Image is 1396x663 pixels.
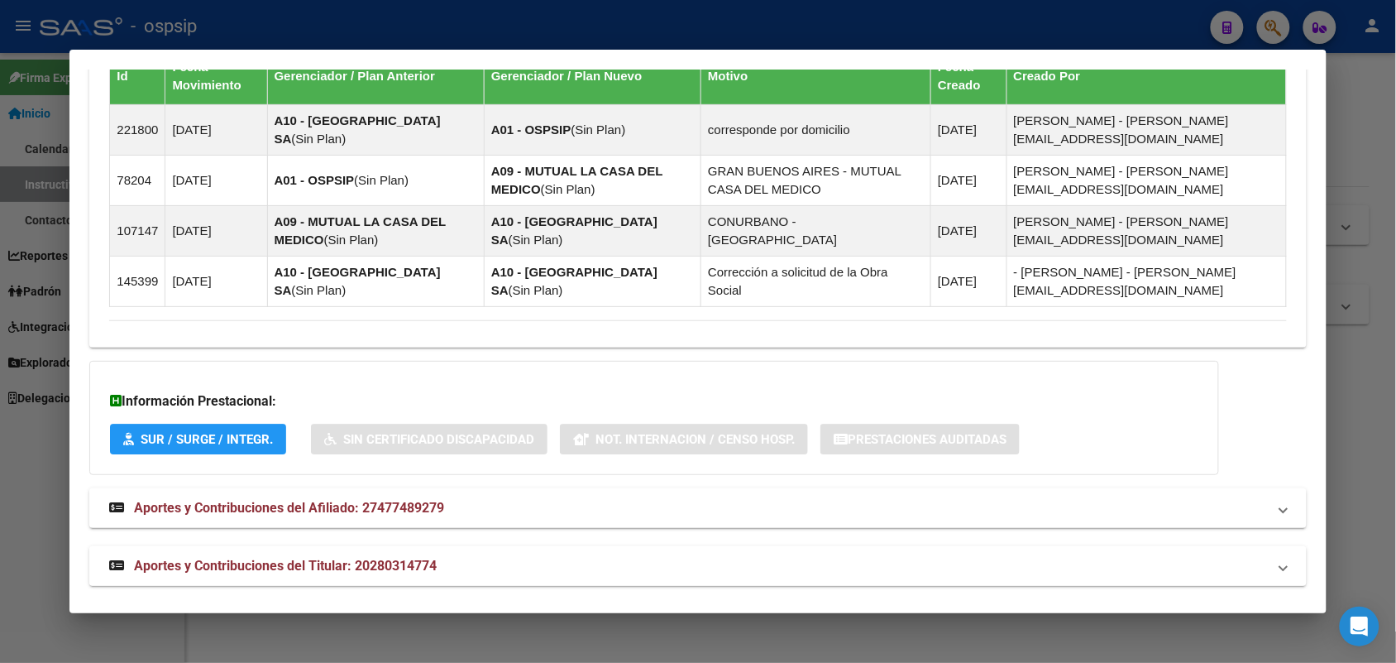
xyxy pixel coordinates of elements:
td: - [PERSON_NAME] - [PERSON_NAME][EMAIL_ADDRESS][DOMAIN_NAME] [1006,256,1286,306]
span: Sin Plan [513,283,559,297]
button: Prestaciones Auditadas [820,424,1020,454]
td: ( ) [484,155,700,205]
td: [DATE] [931,205,1006,256]
th: Id [110,47,165,104]
td: ( ) [267,155,484,205]
td: [PERSON_NAME] - [PERSON_NAME][EMAIL_ADDRESS][DOMAIN_NAME] [1006,205,1286,256]
span: Sin Plan [295,283,342,297]
td: [DATE] [931,104,1006,155]
strong: A01 - OSPSIP [275,173,355,187]
strong: A01 - OSPSIP [491,123,571,137]
td: 221800 [110,104,165,155]
td: corresponde por domicilio [701,104,931,155]
span: Sin Plan [328,233,375,247]
span: Not. Internacion / Censo Hosp. [595,432,795,447]
strong: A10 - [GEOGRAPHIC_DATA] SA [275,265,441,297]
span: Sin Certificado Discapacidad [343,432,534,447]
span: Sin Plan [295,132,342,146]
span: Prestaciones Auditadas [848,432,1006,447]
span: Sin Plan [576,123,622,137]
td: [PERSON_NAME] - [PERSON_NAME][EMAIL_ADDRESS][DOMAIN_NAME] [1006,104,1286,155]
th: Motivo [701,47,931,104]
div: Open Intercom Messenger [1340,607,1379,646]
th: Gerenciador / Plan Nuevo [484,47,700,104]
td: [DATE] [931,155,1006,205]
span: SUR / SURGE / INTEGR. [141,432,273,447]
strong: A10 - [GEOGRAPHIC_DATA] SA [275,113,441,146]
td: ( ) [484,205,700,256]
th: Fecha Movimiento [165,47,267,104]
strong: A10 - [GEOGRAPHIC_DATA] SA [491,214,657,247]
th: Creado Por [1006,47,1286,104]
h3: Información Prestacional: [110,392,1198,411]
td: [DATE] [165,155,267,205]
td: CONURBANO - [GEOGRAPHIC_DATA] [701,205,931,256]
th: Fecha Creado [931,47,1006,104]
span: Sin Plan [358,173,404,187]
span: Sin Plan [513,233,559,247]
span: Aportes y Contribuciones del Titular: 20280314774 [134,558,437,574]
strong: A10 - [GEOGRAPHIC_DATA] SA [491,265,657,297]
button: Not. Internacion / Censo Hosp. [560,424,808,454]
button: Sin Certificado Discapacidad [311,424,547,454]
mat-expansion-panel-header: Aportes y Contribuciones del Titular: 20280314774 [89,546,1306,586]
td: ( ) [484,256,700,306]
button: SUR / SURGE / INTEGR. [110,424,286,454]
td: [DATE] [165,104,267,155]
span: Aportes y Contribuciones del Afiliado: 27477489279 [134,500,444,516]
td: ( ) [267,205,484,256]
td: Corrección a solicitud de la Obra Social [701,256,931,306]
td: ( ) [267,104,484,155]
td: ( ) [267,256,484,306]
td: 145399 [110,256,165,306]
td: ( ) [484,104,700,155]
td: 78204 [110,155,165,205]
td: [PERSON_NAME] - [PERSON_NAME][EMAIL_ADDRESS][DOMAIN_NAME] [1006,155,1286,205]
strong: A09 - MUTUAL LA CASA DEL MEDICO [275,214,447,247]
td: [DATE] [165,256,267,306]
th: Gerenciador / Plan Anterior [267,47,484,104]
mat-expansion-panel-header: Aportes y Contribuciones del Afiliado: 27477489279 [89,488,1306,528]
strong: A09 - MUTUAL LA CASA DEL MEDICO [491,164,663,196]
span: Sin Plan [545,182,591,196]
td: [DATE] [165,205,267,256]
td: 107147 [110,205,165,256]
td: GRAN BUENOS AIRES - MUTUAL CASA DEL MEDICO [701,155,931,205]
td: [DATE] [931,256,1006,306]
